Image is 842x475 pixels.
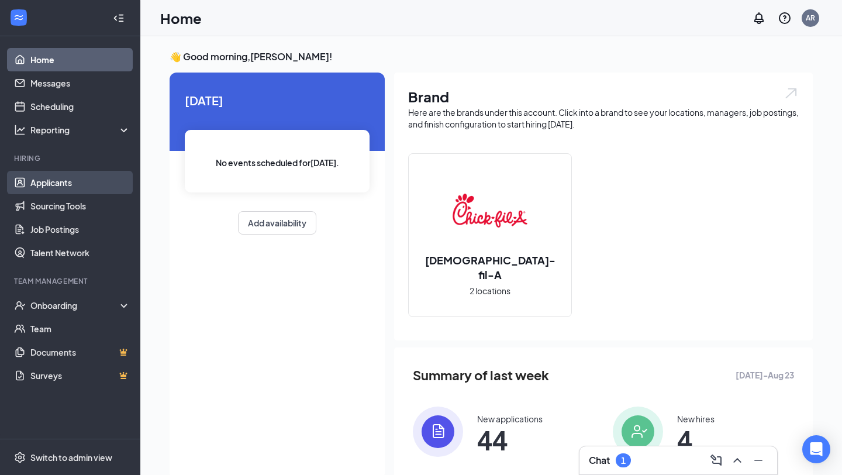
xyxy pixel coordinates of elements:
svg: Collapse [113,12,125,24]
a: Job Postings [30,218,130,241]
a: Applicants [30,171,130,194]
svg: Analysis [14,124,26,136]
h1: Brand [408,87,799,106]
a: Team [30,317,130,340]
img: icon [613,407,663,457]
span: [DATE] - Aug 23 [736,369,794,381]
svg: Settings [14,452,26,463]
h2: [DEMOGRAPHIC_DATA]-fil-A [409,253,571,282]
img: Chick-fil-A [453,173,527,248]
button: Add availability [238,211,316,235]
div: Hiring [14,153,128,163]
button: ComposeMessage [707,451,726,470]
svg: ChevronUp [730,453,744,467]
a: DocumentsCrown [30,340,130,364]
span: [DATE] [185,91,370,109]
div: Here are the brands under this account. Click into a brand to see your locations, managers, job p... [408,106,799,130]
h3: Chat [589,454,610,467]
svg: QuestionInfo [778,11,792,25]
svg: Minimize [751,453,765,467]
span: Summary of last week [413,365,549,385]
div: New hires [677,413,715,425]
svg: Notifications [752,11,766,25]
div: Open Intercom Messenger [802,435,830,463]
div: New applications [477,413,543,425]
a: Messages [30,71,130,95]
span: No events scheduled for [DATE] . [216,156,339,169]
span: 44 [477,429,543,450]
div: Team Management [14,276,128,286]
svg: UserCheck [14,300,26,311]
a: Scheduling [30,95,130,118]
a: Sourcing Tools [30,194,130,218]
button: ChevronUp [728,451,747,470]
svg: WorkstreamLogo [13,12,25,23]
button: Minimize [749,451,768,470]
a: SurveysCrown [30,364,130,387]
div: Switch to admin view [30,452,112,463]
h1: Home [160,8,202,28]
div: AR [806,13,815,23]
a: Talent Network [30,241,130,264]
svg: ComposeMessage [709,453,723,467]
h3: 👋 Good morning, [PERSON_NAME] ! [170,50,813,63]
a: Home [30,48,130,71]
div: Onboarding [30,300,120,311]
span: 4 [677,429,715,450]
img: icon [413,407,463,457]
div: Reporting [30,124,131,136]
img: open.6027fd2a22e1237b5b06.svg [784,87,799,100]
span: 2 locations [470,284,510,297]
div: 1 [621,456,626,466]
